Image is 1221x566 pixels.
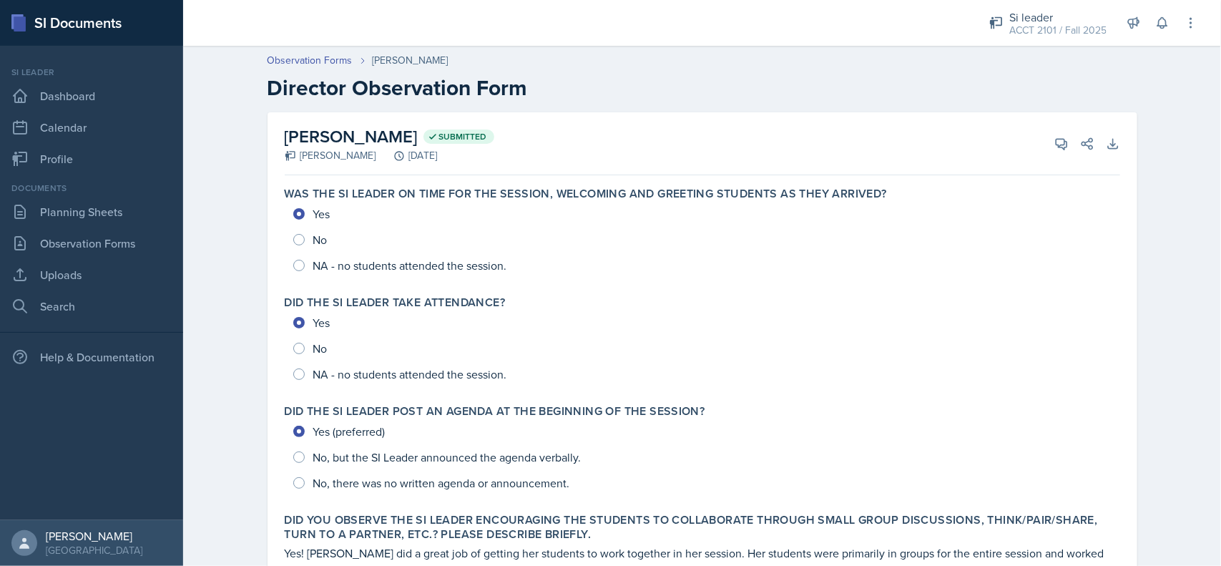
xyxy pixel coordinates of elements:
[6,66,177,79] div: Si leader
[46,529,142,543] div: [PERSON_NAME]
[6,82,177,110] a: Dashboard
[439,131,487,142] span: Submitted
[6,197,177,226] a: Planning Sheets
[373,53,448,68] div: [PERSON_NAME]
[6,292,177,321] a: Search
[6,260,177,289] a: Uploads
[285,296,506,310] label: Did the SI Leader take attendance?
[6,182,177,195] div: Documents
[285,404,705,419] label: Did the SI Leader post an agenda at the beginning of the session?
[268,75,1137,101] h2: Director Observation Form
[268,53,353,68] a: Observation Forms
[6,343,177,371] div: Help & Documentation
[6,229,177,258] a: Observation Forms
[6,113,177,142] a: Calendar
[285,513,1120,542] label: Did you observe the SI Leader encouraging the students to collaborate through small group discuss...
[285,187,887,201] label: Was the SI Leader on time for the session, welcoming and greeting students as they arrived?
[285,124,494,150] h2: [PERSON_NAME]
[1009,9,1107,26] div: Si leader
[285,148,376,163] div: [PERSON_NAME]
[1009,23,1107,38] div: ACCT 2101 / Fall 2025
[46,543,142,557] div: [GEOGRAPHIC_DATA]
[6,145,177,173] a: Profile
[376,148,438,163] div: [DATE]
